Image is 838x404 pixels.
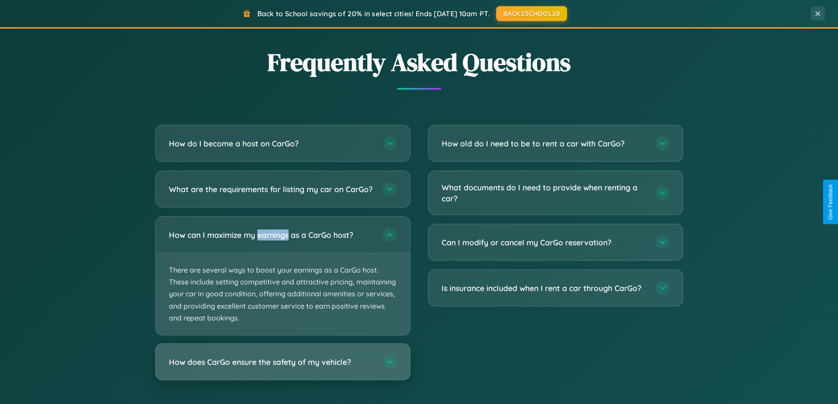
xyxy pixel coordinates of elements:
[442,237,647,248] h3: Can I modify or cancel my CarGo reservation?
[169,357,374,368] h3: How does CarGo ensure the safety of my vehicle?
[169,138,374,149] h3: How do I become a host on CarGo?
[827,184,834,220] div: Give Feedback
[169,229,374,240] h3: How can I maximize my earnings as a CarGo host?
[442,138,647,149] h3: How old do I need to be to rent a car with CarGo?
[442,283,647,294] h3: Is insurance included when I rent a car through CarGo?
[155,45,683,79] h2: Frequently Asked Questions
[496,6,567,21] button: BACK2SCHOOL20
[442,182,647,204] h3: What documents do I need to provide when renting a car?
[169,184,374,195] h3: What are the requirements for listing my car on CarGo?
[257,9,490,18] span: Back to School savings of 20% in select cities! Ends [DATE] 10am PT.
[156,253,410,335] p: There are several ways to boost your earnings as a CarGo host. These include setting competitive ...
